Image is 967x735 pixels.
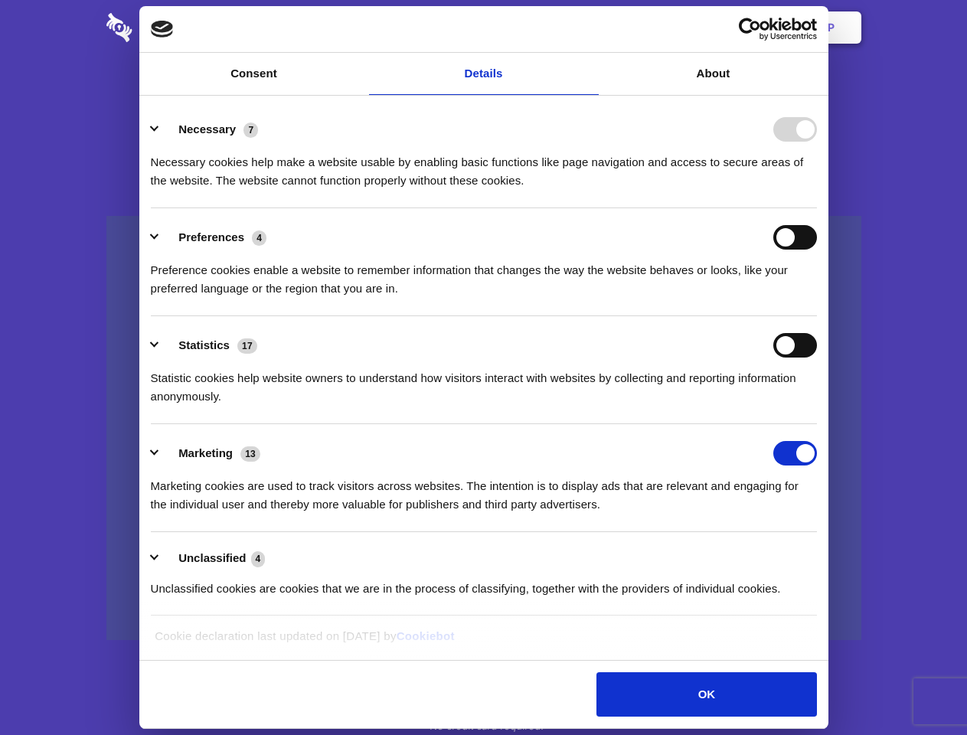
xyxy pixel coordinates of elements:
span: 7 [243,122,258,138]
div: Necessary cookies help make a website usable by enabling basic functions like page navigation and... [151,142,817,190]
img: logo [151,21,174,38]
a: Pricing [449,4,516,51]
div: Unclassified cookies are cookies that we are in the process of classifying, together with the pro... [151,568,817,598]
span: 4 [251,551,266,567]
button: Unclassified (4) [151,549,275,568]
div: Statistic cookies help website owners to understand how visitors interact with websites by collec... [151,358,817,406]
iframe: Drift Widget Chat Controller [890,658,949,717]
a: Consent [139,53,369,95]
span: 4 [252,230,266,246]
span: 13 [240,446,260,462]
h1: Eliminate Slack Data Loss. [106,69,861,124]
a: Details [369,53,599,95]
img: logo-wordmark-white-trans-d4663122ce5f474addd5e946df7df03e33cb6a1c49d2221995e7729f52c070b2.svg [106,13,237,42]
button: Preferences (4) [151,225,276,250]
label: Marketing [178,446,233,459]
a: Wistia video thumbnail [106,216,861,641]
div: Preference cookies enable a website to remember information that changes the way the website beha... [151,250,817,298]
h4: Auto-redaction of sensitive data, encrypted data sharing and self-destructing private chats. Shar... [106,139,861,190]
label: Necessary [178,122,236,136]
button: Necessary (7) [151,117,268,142]
button: OK [596,672,816,717]
a: About [599,53,828,95]
div: Cookie declaration last updated on [DATE] by [143,627,824,657]
div: Marketing cookies are used to track visitors across websites. The intention is to display ads tha... [151,465,817,514]
a: Usercentrics Cookiebot - opens in a new window [683,18,817,41]
a: Contact [621,4,691,51]
label: Statistics [178,338,230,351]
a: Cookiebot [397,629,455,642]
button: Marketing (13) [151,441,270,465]
span: 17 [237,338,257,354]
a: Login [694,4,761,51]
button: Statistics (17) [151,333,267,358]
label: Preferences [178,230,244,243]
